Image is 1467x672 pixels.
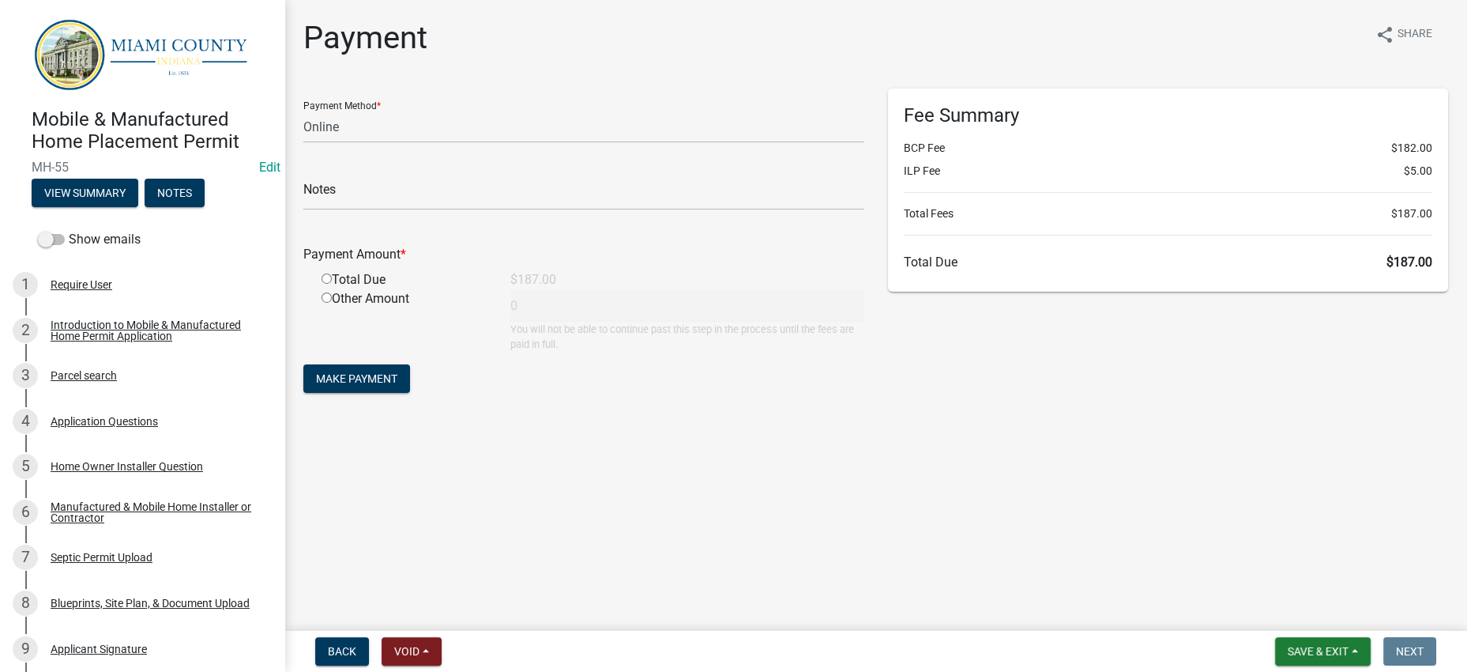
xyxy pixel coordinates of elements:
div: Require User [51,279,112,290]
div: 3 [13,363,38,388]
div: 9 [13,636,38,662]
span: Make Payment [316,372,397,385]
div: Applicant Signature [51,644,147,655]
img: Miami County, Indiana [32,17,259,92]
span: Next [1396,645,1424,658]
div: Septic Permit Upload [51,552,152,563]
div: Other Amount [310,289,498,352]
li: Total Fees [904,206,1433,222]
wm-modal-confirm: Edit Application Number [259,160,280,175]
wm-modal-confirm: Summary [32,187,138,200]
span: $187.00 [1386,255,1432,270]
i: share [1375,25,1394,44]
li: ILP Fee [904,163,1433,179]
span: Save & Exit [1288,645,1349,658]
div: Payment Amount [292,245,876,264]
span: Back [328,645,356,658]
button: Make Payment [303,364,410,393]
span: $5.00 [1404,163,1432,179]
div: 1 [13,272,38,297]
h4: Mobile & Manufactured Home Placement Permit [32,108,272,154]
div: Application Questions [51,416,158,427]
div: Introduction to Mobile & Manufactured Home Permit Application [51,319,259,342]
button: Next [1383,637,1436,666]
a: Edit [259,160,280,175]
h6: Fee Summary [904,104,1433,127]
button: Save & Exit [1275,637,1371,666]
span: Share [1397,25,1432,44]
div: 8 [13,591,38,616]
span: $182.00 [1391,140,1432,157]
wm-modal-confirm: Notes [145,187,205,200]
span: Void [394,645,419,658]
h6: Total Due [904,255,1433,270]
div: Home Owner Installer Question [51,461,203,472]
button: Notes [145,179,205,207]
div: 5 [13,454,38,479]
div: 7 [13,545,38,570]
div: 6 [13,500,38,525]
div: Parcel search [51,370,117,381]
button: shareShare [1363,19,1445,50]
div: Manufactured & Mobile Home Installer or Contractor [51,501,259,523]
span: MH-55 [32,160,253,175]
div: Blueprints, Site Plan, & Document Upload [51,598,250,609]
h1: Payment [303,19,427,57]
button: View Summary [32,179,138,207]
label: Show emails [38,230,141,249]
div: 2 [13,318,38,343]
li: BCP Fee [904,140,1433,157]
button: Void [382,637,442,666]
div: 4 [13,409,38,434]
div: Total Due [310,270,498,289]
button: Back [315,637,369,666]
span: $187.00 [1391,206,1432,222]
